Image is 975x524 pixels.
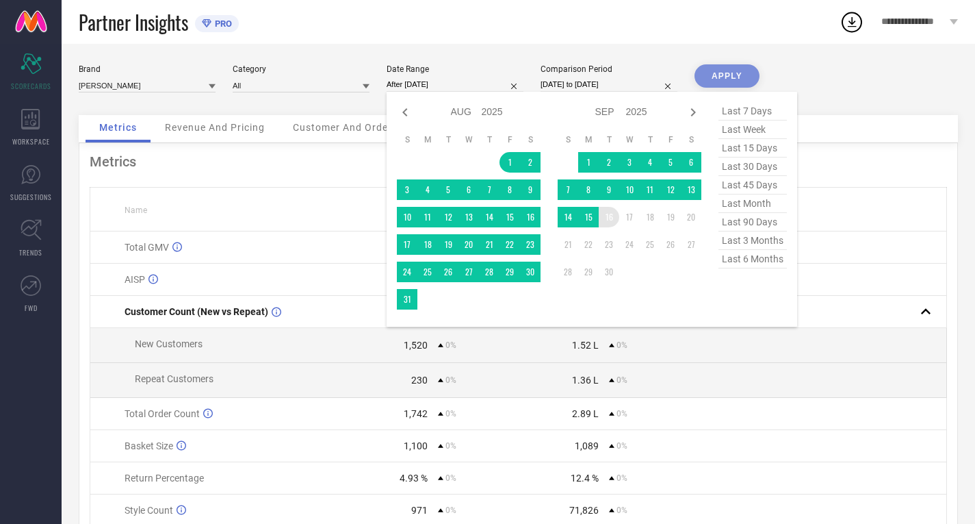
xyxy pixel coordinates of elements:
[840,10,864,34] div: Open download list
[619,134,640,145] th: Wednesday
[572,408,599,419] div: 2.89 L
[417,179,438,200] td: Mon Aug 04 2025
[19,247,42,258] span: TRENDS
[660,207,681,227] td: Fri Sep 19 2025
[125,473,204,484] span: Return Percentage
[438,234,458,255] td: Tue Aug 19 2025
[520,152,541,173] td: Sat Aug 02 2025
[616,441,627,451] span: 0%
[417,262,438,282] td: Mon Aug 25 2025
[520,262,541,282] td: Sat Aug 30 2025
[616,473,627,483] span: 0%
[571,473,599,484] div: 12.4 %
[558,262,578,282] td: Sun Sep 28 2025
[520,207,541,227] td: Sat Aug 16 2025
[99,122,137,133] span: Metrics
[397,262,417,282] td: Sun Aug 24 2025
[233,64,369,74] div: Category
[718,121,787,139] span: last week
[458,207,479,227] td: Wed Aug 13 2025
[417,234,438,255] td: Mon Aug 18 2025
[660,152,681,173] td: Fri Sep 05 2025
[387,64,523,74] div: Date Range
[397,234,417,255] td: Sun Aug 17 2025
[718,158,787,176] span: last 30 days
[79,8,188,36] span: Partner Insights
[616,375,627,385] span: 0%
[640,152,660,173] td: Thu Sep 04 2025
[25,303,38,313] span: FWD
[558,179,578,200] td: Sun Sep 07 2025
[125,505,173,516] span: Style Count
[445,409,456,419] span: 0%
[458,262,479,282] td: Wed Aug 27 2025
[619,207,640,227] td: Wed Sep 17 2025
[578,207,599,227] td: Mon Sep 15 2025
[640,207,660,227] td: Thu Sep 18 2025
[599,234,619,255] td: Tue Sep 23 2025
[660,179,681,200] td: Fri Sep 12 2025
[681,207,701,227] td: Sat Sep 20 2025
[397,104,413,121] div: Previous month
[718,176,787,195] span: last 45 days
[640,179,660,200] td: Thu Sep 11 2025
[404,340,428,351] div: 1,520
[616,340,627,350] span: 0%
[417,134,438,145] th: Monday
[397,179,417,200] td: Sun Aug 03 2025
[10,192,52,202] span: SUGGESTIONS
[445,340,456,350] span: 0%
[165,122,265,133] span: Revenue And Pricing
[125,440,173,451] span: Basket Size
[499,262,520,282] td: Fri Aug 29 2025
[387,77,523,92] input: Select date range
[125,274,145,285] span: AISP
[90,153,947,170] div: Metrics
[400,473,428,484] div: 4.93 %
[718,232,787,250] span: last 3 months
[578,152,599,173] td: Mon Sep 01 2025
[619,234,640,255] td: Wed Sep 24 2025
[12,136,50,147] span: WORKSPACE
[569,505,599,516] div: 71,826
[599,134,619,145] th: Tuesday
[438,179,458,200] td: Tue Aug 05 2025
[135,338,203,349] span: New Customers
[616,506,627,515] span: 0%
[445,506,456,515] span: 0%
[404,440,428,451] div: 1,100
[718,139,787,158] span: last 15 days
[445,473,456,483] span: 0%
[599,262,619,282] td: Tue Sep 30 2025
[685,104,701,121] div: Next month
[718,195,787,213] span: last month
[445,441,456,451] span: 0%
[11,81,51,91] span: SCORECARDS
[479,134,499,145] th: Thursday
[599,207,619,227] td: Tue Sep 16 2025
[578,234,599,255] td: Mon Sep 22 2025
[718,102,787,121] span: last 7 days
[681,179,701,200] td: Sat Sep 13 2025
[660,134,681,145] th: Friday
[458,234,479,255] td: Wed Aug 20 2025
[125,408,200,419] span: Total Order Count
[520,234,541,255] td: Sat Aug 23 2025
[135,373,213,384] span: Repeat Customers
[558,207,578,227] td: Sun Sep 14 2025
[599,152,619,173] td: Tue Sep 02 2025
[599,179,619,200] td: Tue Sep 09 2025
[619,179,640,200] td: Wed Sep 10 2025
[660,234,681,255] td: Fri Sep 26 2025
[718,250,787,269] span: last 6 months
[397,207,417,227] td: Sun Aug 10 2025
[558,234,578,255] td: Sun Sep 21 2025
[541,64,677,74] div: Comparison Period
[520,134,541,145] th: Saturday
[397,289,417,310] td: Sun Aug 31 2025
[541,77,677,92] input: Select comparison period
[411,375,428,386] div: 230
[125,306,268,317] span: Customer Count (New vs Repeat)
[499,134,520,145] th: Friday
[438,262,458,282] td: Tue Aug 26 2025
